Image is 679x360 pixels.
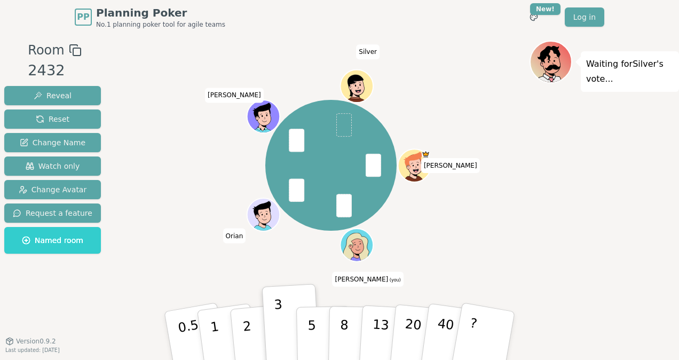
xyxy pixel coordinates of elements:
span: Change Name [20,137,85,148]
div: 2432 [28,60,81,82]
span: Reset [36,114,69,124]
button: Version0.9.2 [5,337,56,346]
span: (you) [388,278,401,283]
button: New! [524,7,543,27]
span: Planning Poker [96,5,225,20]
span: Click to change your name [205,88,264,103]
span: Version 0.9.2 [16,337,56,346]
div: New! [530,3,560,15]
span: PP [77,11,89,24]
span: Click to change your name [421,158,480,173]
span: Click to change your name [223,228,246,243]
span: Reveal [34,90,72,101]
span: Chris is the host [422,150,430,158]
button: Reveal [4,86,101,105]
button: Named room [4,227,101,254]
span: Click to change your name [333,272,404,287]
button: Change Avatar [4,180,101,199]
button: Reset [4,109,101,129]
span: Click to change your name [356,44,380,59]
button: Click to change your avatar [341,230,372,261]
p: 3 [274,297,286,355]
span: Change Avatar [19,184,87,195]
span: Named room [22,235,83,246]
button: Watch only [4,156,101,176]
span: Request a feature [13,208,92,218]
span: Room [28,41,64,60]
span: Last updated: [DATE] [5,347,60,353]
a: PPPlanning PokerNo.1 planning poker tool for agile teams [75,5,225,29]
span: No.1 planning poker tool for agile teams [96,20,225,29]
button: Request a feature [4,204,101,223]
p: Waiting for Silver 's vote... [586,57,674,87]
button: Change Name [4,133,101,152]
span: Watch only [26,161,80,171]
a: Log in [565,7,604,27]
